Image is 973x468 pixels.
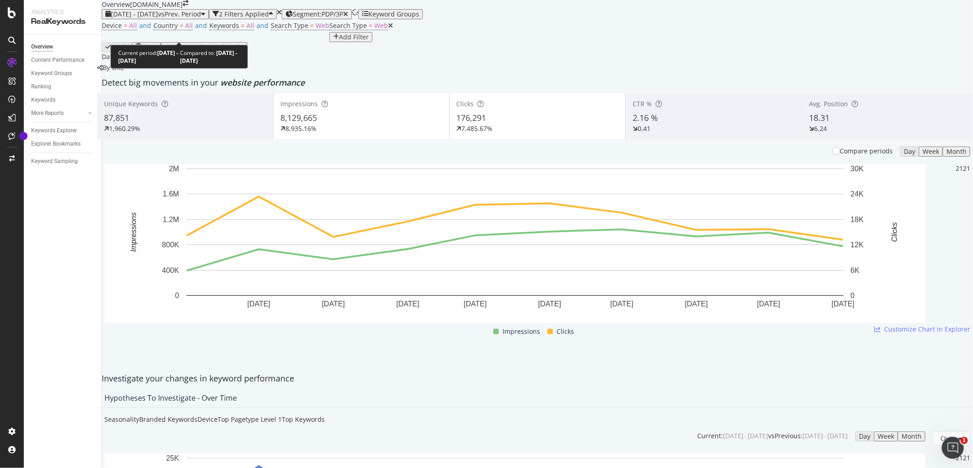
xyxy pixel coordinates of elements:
[358,9,423,19] button: Keyword Groups
[457,112,486,123] span: 176,291
[462,124,493,133] div: 7,485.67%
[104,415,139,424] div: Seasonality
[457,99,474,108] span: Clicks
[31,109,86,118] a: More Reports
[197,415,218,424] div: Device
[768,431,803,441] div: vs Previous :
[129,21,137,30] span: All
[280,99,318,108] span: Impressions
[103,63,124,72] span: By URL
[851,190,864,198] text: 24K
[610,300,633,308] text: [DATE]
[396,300,419,308] text: [DATE]
[166,454,180,462] text: 25K
[855,431,874,441] button: Day
[169,165,179,173] text: 2M
[139,415,197,424] div: Branded Keywords
[257,21,268,30] span: and
[31,126,77,136] div: Keywords Explorer
[859,433,870,440] div: Day
[141,44,157,51] div: Clear
[933,431,970,446] button: Clicks
[322,300,345,308] text: [DATE]
[851,165,864,173] text: 30K
[31,7,94,16] div: Analytics
[884,325,970,334] span: Customize Chart in Explorer
[943,147,970,157] button: Month
[31,16,94,27] div: RealKeywords
[329,21,367,30] span: Search Type
[814,124,827,133] div: 6.24
[104,99,158,108] span: Unique Keywords
[31,82,51,92] div: Ranking
[139,21,151,30] span: and
[31,69,72,78] div: Keyword Groups
[31,42,53,52] div: Overview
[19,132,27,140] div: Tooltip anchor
[316,21,329,30] span: Web
[878,433,894,440] div: Week
[118,49,178,65] b: [DATE] - [DATE]
[557,326,574,337] span: Clicks
[956,164,959,173] div: 2
[31,42,95,52] a: Overview
[946,148,967,155] div: Month
[874,325,970,334] a: Customize Chart in Explorer
[840,147,893,156] div: Compare periods
[940,435,955,442] span: Clicks
[31,69,95,78] a: Keyword Groups
[247,300,270,308] text: [DATE]
[104,393,237,403] div: Hypotheses to Investigate - Over Time
[851,216,864,223] text: 18K
[218,415,282,424] div: Top Pagetype Level 1
[161,42,247,52] button: Switch to Advanced Mode
[111,10,158,18] span: [DATE] - [DATE]
[180,49,237,65] b: [DATE] - [DATE]
[31,139,81,149] div: Explorer Bookmarks
[246,21,254,30] span: All
[220,77,305,88] span: website performance
[162,267,180,274] text: 400K
[153,21,178,30] span: Country
[851,241,864,249] text: 12K
[132,42,161,52] button: Clear
[942,437,964,459] iframe: Intercom live chat
[102,373,973,385] div: Investigate your changes in keyword performance
[102,21,122,30] span: Device
[31,82,95,92] a: Ranking
[961,437,968,444] span: 1
[919,147,943,157] button: Week
[809,99,848,108] span: Avg. Position
[209,21,239,30] span: Keywords
[162,241,180,249] text: 800K
[180,49,240,65] div: Compared to:
[285,124,317,133] div: 8,935.16%
[851,292,855,299] text: 0
[31,95,95,105] a: Keywords
[163,216,179,223] text: 1.2M
[959,164,963,173] div: 1
[31,139,95,149] a: Explorer Bookmarks
[369,21,372,30] span: =
[329,32,372,42] button: Add Filter
[282,415,325,424] div: Top Keywords
[111,44,128,51] div: Apply
[374,21,388,30] span: Web
[158,10,201,18] span: vs Prev. Period
[195,21,207,30] span: and
[538,300,561,308] text: [DATE]
[638,124,650,133] div: 0.41
[31,157,95,166] a: Keyword Sampling
[163,190,179,198] text: 1.6M
[164,44,244,51] div: Switch to Advanced Mode
[900,147,919,157] button: Day
[851,267,860,274] text: 6K
[102,9,209,19] button: [DATE] - [DATE]vsPrev. Period
[685,300,708,308] text: [DATE]
[723,431,768,441] div: [DATE] - [DATE]
[185,21,193,30] span: All
[967,164,970,173] div: 1
[633,112,658,123] span: 2.16 %
[697,431,723,441] div: Current:
[219,11,269,18] div: 2 Filters Applied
